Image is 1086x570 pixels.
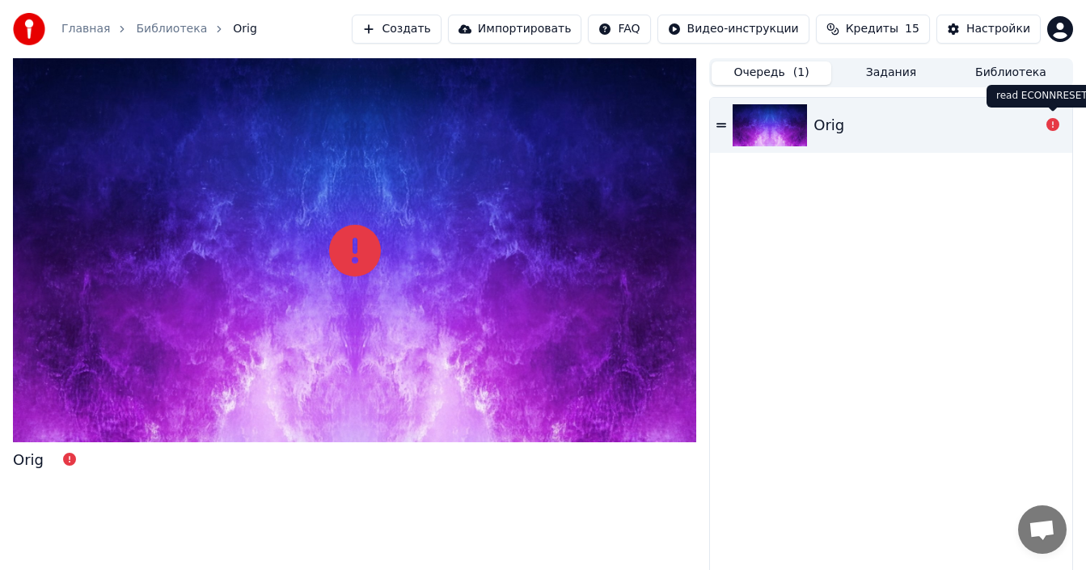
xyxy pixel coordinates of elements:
[61,21,257,37] nav: breadcrumb
[233,21,257,37] span: Orig
[657,15,809,44] button: Видео-инструкции
[846,21,898,37] span: Кредиты
[905,21,919,37] span: 15
[588,15,650,44] button: FAQ
[1018,505,1067,554] div: Открытый чат
[712,61,831,85] button: Очередь
[816,15,930,44] button: Кредиты15
[951,61,1071,85] button: Библиотека
[352,15,441,44] button: Создать
[448,15,582,44] button: Импортировать
[966,21,1030,37] div: Настройки
[936,15,1041,44] button: Настройки
[813,114,844,137] div: Orig
[136,21,207,37] a: Библиотека
[793,65,809,81] span: ( 1 )
[13,13,45,45] img: youka
[831,61,951,85] button: Задания
[61,21,110,37] a: Главная
[13,449,44,471] div: Orig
